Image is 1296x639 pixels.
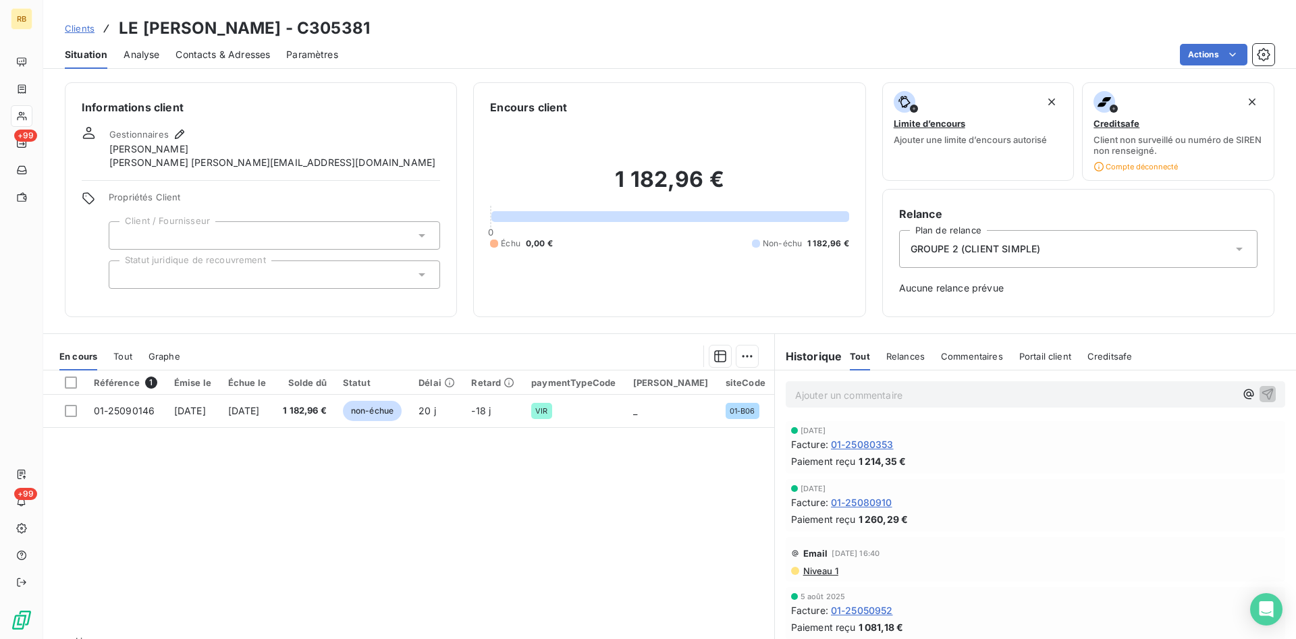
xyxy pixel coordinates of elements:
[726,377,766,388] div: siteCode
[1093,118,1139,129] span: Creditsafe
[791,512,856,526] span: Paiement reçu
[802,565,838,576] span: Niveau 1
[174,377,212,388] div: Émise le
[531,377,616,388] div: paymentTypeCode
[1093,134,1263,156] span: Client non surveillé ou numéro de SIREN non renseigné.
[120,269,131,281] input: Ajouter une valeur
[109,192,440,211] span: Propriétés Client
[490,99,567,115] h6: Encours client
[791,495,828,509] span: Facture :
[894,134,1047,145] span: Ajouter une limite d’encours autorisé
[228,377,267,388] div: Échue le
[109,129,169,140] span: Gestionnaires
[65,23,94,34] span: Clients
[894,118,965,129] span: Limite d’encours
[535,407,547,415] span: VIR
[120,229,131,242] input: Ajouter une valeur
[94,405,155,416] span: 01-25090146
[801,484,826,493] span: [DATE]
[911,242,1041,256] span: GROUPE 2 (CLIENT SIMPLE)
[791,603,828,617] span: Facture :
[109,142,188,156] span: [PERSON_NAME]
[1082,82,1274,181] button: CreditsafeClient non surveillé ou numéro de SIREN non renseigné.Compte déconnecté
[124,48,159,61] span: Analyse
[763,238,802,250] span: Non-échu
[283,377,327,388] div: Solde dû
[775,348,842,364] h6: Historique
[832,549,880,557] span: [DATE] 16:40
[899,281,1258,295] span: Aucune relance prévue
[850,351,870,362] span: Tout
[791,454,856,468] span: Paiement reçu
[471,377,515,388] div: Retard
[886,351,925,362] span: Relances
[343,377,402,388] div: Statut
[730,407,755,415] span: 01-B06
[488,227,493,238] span: 0
[1180,44,1247,65] button: Actions
[14,488,37,500] span: +99
[148,351,180,362] span: Graphe
[859,512,909,526] span: 1 260,29 €
[791,437,828,451] span: Facture :
[803,548,828,559] span: Email
[418,405,436,416] span: 20 j
[882,82,1075,181] button: Limite d’encoursAjouter une limite d’encours autorisé
[791,620,856,634] span: Paiement reçu
[59,351,97,362] span: En cours
[418,377,455,388] div: Délai
[1019,351,1071,362] span: Portail client
[343,401,402,421] span: non-échue
[175,48,270,61] span: Contacts & Adresses
[11,8,32,30] div: RB
[801,426,826,435] span: [DATE]
[831,437,894,451] span: 01-25080353
[113,351,132,362] span: Tout
[831,495,892,509] span: 01-25080910
[65,22,94,35] a: Clients
[145,377,157,389] span: 1
[471,405,491,416] span: -18 j
[633,405,637,416] span: _
[941,351,1003,362] span: Commentaires
[633,377,709,388] div: [PERSON_NAME]
[526,238,553,250] span: 0,00 €
[1087,351,1133,362] span: Creditsafe
[801,592,846,601] span: 5 août 2025
[1093,161,1178,172] span: Compte déconnecté
[807,238,849,250] span: 1 182,96 €
[65,48,107,61] span: Situation
[899,206,1258,222] h6: Relance
[831,603,893,617] span: 01-25050952
[109,156,435,169] span: [PERSON_NAME] [PERSON_NAME][EMAIL_ADDRESS][DOMAIN_NAME]
[283,404,327,418] span: 1 182,96 €
[119,16,370,40] h3: LE [PERSON_NAME] - C305381
[1250,593,1282,626] div: Open Intercom Messenger
[11,609,32,631] img: Logo LeanPay
[490,166,848,206] h2: 1 182,96 €
[859,620,904,634] span: 1 081,18 €
[228,405,260,416] span: [DATE]
[286,48,338,61] span: Paramètres
[859,454,907,468] span: 1 214,35 €
[94,377,158,389] div: Référence
[501,238,520,250] span: Échu
[14,130,37,142] span: +99
[174,405,206,416] span: [DATE]
[82,99,440,115] h6: Informations client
